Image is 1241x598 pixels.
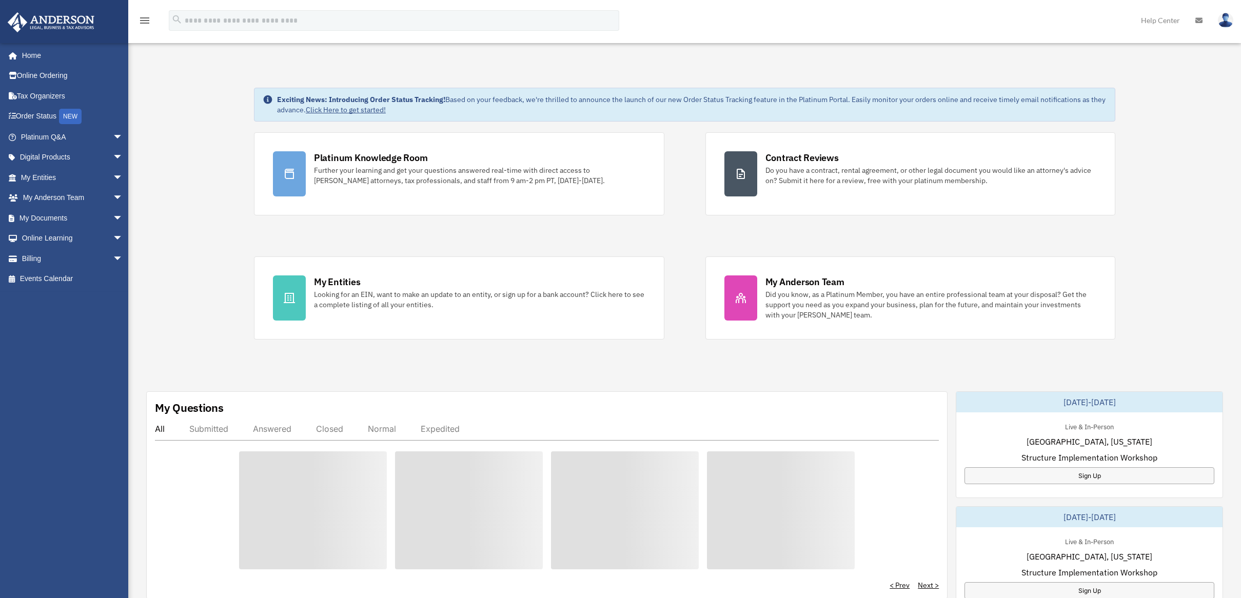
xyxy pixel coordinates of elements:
[1218,13,1233,28] img: User Pic
[1021,566,1157,579] span: Structure Implementation Workshop
[7,147,139,168] a: Digital Productsarrow_drop_down
[705,132,1116,215] a: Contract Reviews Do you have a contract, rental agreement, or other legal document you would like...
[171,14,183,25] i: search
[7,269,139,289] a: Events Calendar
[765,165,1097,186] div: Do you have a contract, rental agreement, or other legal document you would like an attorney's ad...
[7,167,139,188] a: My Entitiesarrow_drop_down
[7,248,139,269] a: Billingarrow_drop_down
[7,127,139,147] a: Platinum Q&Aarrow_drop_down
[421,424,460,434] div: Expedited
[189,424,228,434] div: Submitted
[7,66,139,86] a: Online Ordering
[314,275,360,288] div: My Entities
[155,400,224,415] div: My Questions
[314,289,645,310] div: Looking for an EIN, want to make an update to an entity, or sign up for a bank account? Click her...
[139,18,151,27] a: menu
[765,289,1097,320] div: Did you know, as a Platinum Member, you have an entire professional team at your disposal? Get th...
[254,256,664,340] a: My Entities Looking for an EIN, want to make an update to an entity, or sign up for a bank accoun...
[1027,550,1152,563] span: [GEOGRAPHIC_DATA], [US_STATE]
[368,424,396,434] div: Normal
[918,580,939,590] a: Next >
[113,147,133,168] span: arrow_drop_down
[1057,535,1122,546] div: Live & In-Person
[113,167,133,188] span: arrow_drop_down
[5,12,97,32] img: Anderson Advisors Platinum Portal
[1027,435,1152,448] span: [GEOGRAPHIC_DATA], [US_STATE]
[7,86,139,106] a: Tax Organizers
[113,127,133,148] span: arrow_drop_down
[1057,421,1122,431] div: Live & In-Person
[7,106,139,127] a: Order StatusNEW
[890,580,910,590] a: < Prev
[59,109,82,124] div: NEW
[253,424,291,434] div: Answered
[964,467,1214,484] a: Sign Up
[7,188,139,208] a: My Anderson Teamarrow_drop_down
[139,14,151,27] i: menu
[113,248,133,269] span: arrow_drop_down
[254,132,664,215] a: Platinum Knowledge Room Further your learning and get your questions answered real-time with dire...
[765,275,844,288] div: My Anderson Team
[1021,451,1157,464] span: Structure Implementation Workshop
[765,151,839,164] div: Contract Reviews
[7,228,139,249] a: Online Learningarrow_drop_down
[277,95,445,104] strong: Exciting News: Introducing Order Status Tracking!
[277,94,1107,115] div: Based on your feedback, we're thrilled to announce the launch of our new Order Status Tracking fe...
[956,392,1223,412] div: [DATE]-[DATE]
[705,256,1116,340] a: My Anderson Team Did you know, as a Platinum Member, you have an entire professional team at your...
[314,151,428,164] div: Platinum Knowledge Room
[956,507,1223,527] div: [DATE]-[DATE]
[113,208,133,229] span: arrow_drop_down
[113,228,133,249] span: arrow_drop_down
[155,424,165,434] div: All
[113,188,133,209] span: arrow_drop_down
[7,208,139,228] a: My Documentsarrow_drop_down
[314,165,645,186] div: Further your learning and get your questions answered real-time with direct access to [PERSON_NAM...
[7,45,133,66] a: Home
[316,424,343,434] div: Closed
[306,105,386,114] a: Click Here to get started!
